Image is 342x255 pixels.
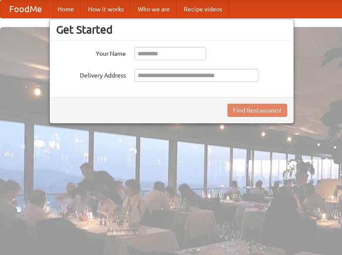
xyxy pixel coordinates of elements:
[56,47,126,58] label: Your Name
[177,0,229,18] a: Recipe videos
[81,0,131,18] a: How it works
[131,0,177,18] a: Who we are
[56,69,126,80] label: Delivery Address
[227,104,287,117] button: Find Restaurants!
[56,23,287,36] h3: Get Started
[0,0,51,18] a: FoodMe
[51,0,81,18] a: Home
